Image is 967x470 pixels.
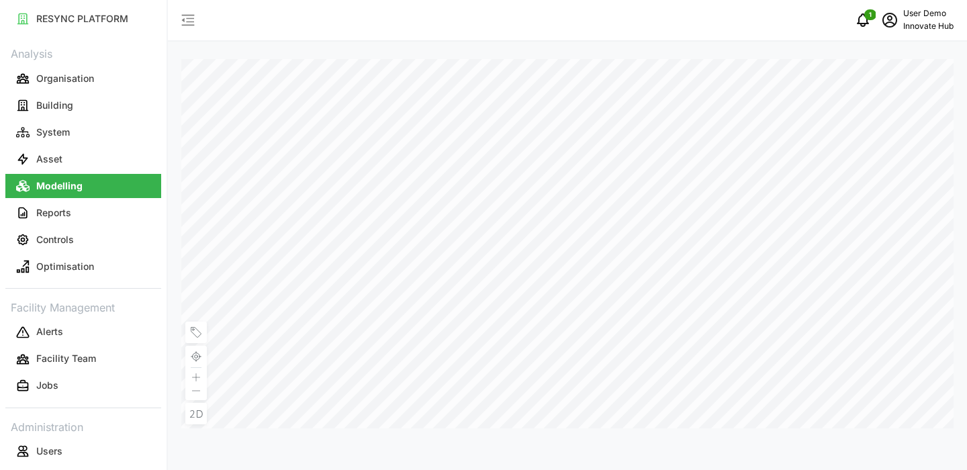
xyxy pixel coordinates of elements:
a: Alerts [5,319,161,346]
p: Innovate Hub [903,20,954,33]
button: RESYNC PLATFORM [5,7,161,31]
p: Optimisation [36,260,94,273]
button: 2D [185,403,207,424]
a: RESYNC PLATFORM [5,5,161,32]
button: Zoom in [185,368,207,384]
p: Building [36,99,73,112]
a: Users [5,438,161,465]
p: Modelling [36,179,83,193]
p: User Demo [903,7,954,20]
button: Zoom out [185,384,207,400]
a: Jobs [5,373,161,399]
button: notifications [849,7,876,34]
button: Controls [5,228,161,252]
button: Reports [5,201,161,225]
a: Controls [5,226,161,253]
button: Asset [5,147,161,171]
button: Users [5,439,161,463]
button: Optimisation [5,254,161,279]
p: Asset [36,152,62,166]
p: Organisation [36,72,94,85]
button: Building [5,93,161,117]
p: Analysis [5,43,161,62]
button: Modelling [5,174,161,198]
a: Modelling [5,173,161,199]
button: System [5,120,161,144]
a: System [5,119,161,146]
p: Reports [36,206,71,220]
a: Building [5,92,161,119]
button: Alerts [5,320,161,344]
button: schedule [876,7,903,34]
button: Organisation [5,66,161,91]
a: Asset [5,146,161,173]
a: Optimisation [5,253,161,280]
p: Administration [5,416,161,436]
p: RESYNC PLATFORM [36,12,128,26]
p: Facility Management [5,297,161,316]
button: Jobs [5,374,161,398]
button: Facility Team [5,347,161,371]
button: Hide annotations [185,322,207,343]
p: Jobs [36,379,58,392]
p: Facility Team [36,352,96,365]
span: 1 [869,10,872,19]
button: Reset view [185,346,207,367]
p: System [36,126,70,139]
a: Facility Team [5,346,161,373]
p: Users [36,444,62,458]
a: Organisation [5,65,161,92]
a: Reports [5,199,161,226]
p: Controls [36,233,74,246]
p: Alerts [36,325,63,338]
